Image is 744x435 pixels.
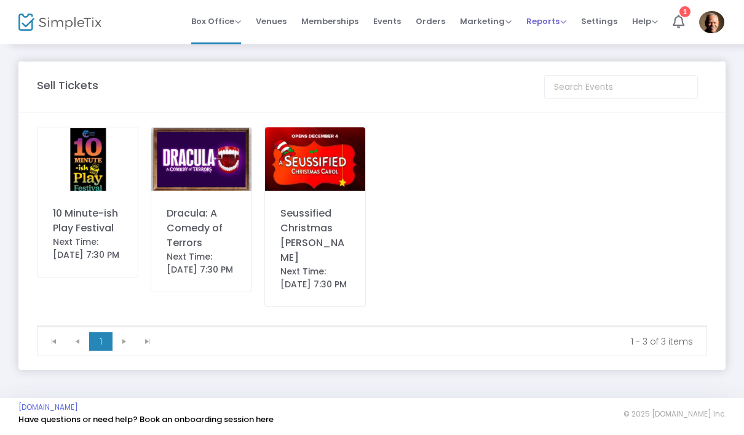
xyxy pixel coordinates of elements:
span: Venues [256,6,287,37]
img: IMG8342.jpeg [151,127,251,191]
div: 10 Minute-ish Play Festival [53,206,122,236]
a: [DOMAIN_NAME] [18,402,78,412]
kendo-pager-info: 1 - 3 of 3 items [168,335,693,348]
span: Page 1 [89,332,113,351]
div: Next Time: [DATE] 7:30 PM [167,250,236,276]
span: Events [373,6,401,37]
m-panel-title: Sell Tickets [37,77,98,94]
a: Have questions or need help? Book an onboarding session here [18,413,274,425]
div: Seussified Christmas [PERSON_NAME] [280,206,350,265]
span: Settings [581,6,617,37]
img: 638857717905427214IMG0898.jpeg [38,127,138,191]
div: Next Time: [DATE] 7:30 PM [280,265,350,291]
span: Orders [416,6,445,37]
span: Memberships [301,6,358,37]
div: Dracula: A Comedy of Terrors [167,206,236,250]
div: 1 [679,6,691,17]
span: Reports [526,15,566,27]
span: Box Office [191,15,241,27]
span: © 2025 [DOMAIN_NAME] Inc. [623,409,726,419]
div: Next Time: [DATE] 7:30 PM [53,236,122,261]
img: IMG0031.jpeg [265,127,365,191]
span: Marketing [460,15,512,27]
input: Search Events [544,75,698,99]
span: Help [632,15,658,27]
